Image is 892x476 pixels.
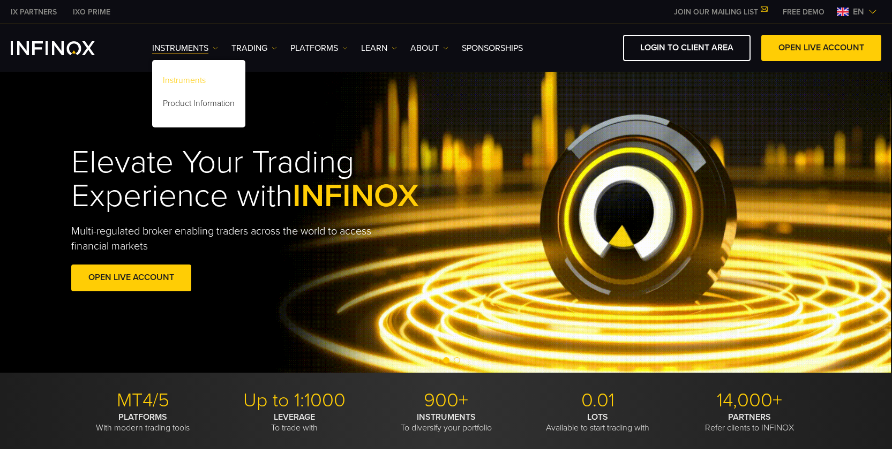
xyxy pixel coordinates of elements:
a: JOIN OUR MAILING LIST [666,7,775,17]
p: 0.01 [526,389,670,412]
p: 14,000+ [678,389,821,412]
a: Learn [361,42,397,55]
span: en [849,5,868,18]
p: MT4/5 [71,389,215,412]
p: Available to start trading with [526,412,670,433]
p: Up to 1:1000 [223,389,366,412]
a: INFINOX Logo [11,41,120,55]
a: INFINOX MENU [775,6,833,18]
a: SPONSORSHIPS [462,42,523,55]
p: Multi-regulated broker enabling traders across the world to access financial markets [71,224,389,254]
p: To trade with [223,412,366,433]
strong: LOTS [587,412,608,422]
strong: INSTRUMENTS [417,412,476,422]
a: PLATFORMS [290,42,348,55]
a: TRADING [231,42,277,55]
p: With modern trading tools [71,412,215,433]
h1: Elevate Your Trading Experience with [71,146,469,213]
strong: PARTNERS [728,412,771,422]
a: Product Information [152,94,245,117]
span: Go to slide 2 [443,357,449,364]
a: LOGIN TO CLIENT AREA [623,35,751,61]
span: Go to slide 3 [454,357,460,364]
a: INFINOX [65,6,118,18]
span: INFINOX [293,177,419,215]
p: Refer clients to INFINOX [678,412,821,433]
a: Instruments [152,71,245,94]
a: ABOUT [410,42,448,55]
a: OPEN LIVE ACCOUNT [761,35,881,61]
span: Go to slide 1 [432,357,439,364]
a: OPEN LIVE ACCOUNT [71,265,191,291]
a: Instruments [152,42,218,55]
p: To diversify your portfolio [374,412,518,433]
a: INFINOX [3,6,65,18]
strong: LEVERAGE [274,412,315,422]
strong: PLATFORMS [118,412,167,422]
p: 900+ [374,389,518,412]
